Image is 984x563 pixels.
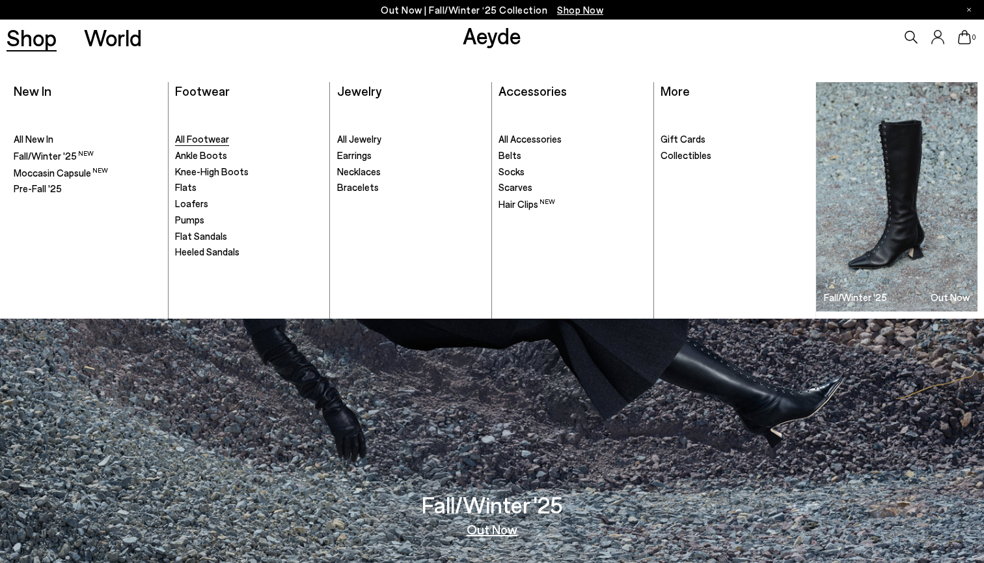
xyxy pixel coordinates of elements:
span: All Accessories [499,133,562,145]
span: Bracelets [337,181,379,193]
a: Fall/Winter '25 [14,149,161,163]
span: Collectibles [661,149,711,161]
span: Scarves [499,181,532,193]
a: Bracelets [337,181,485,194]
img: Group_1295_900x.jpg [816,82,977,311]
span: Pre-Fall '25 [14,182,62,194]
a: Aeyde [463,22,521,49]
span: Navigate to /collections/new-in [557,4,603,16]
a: Loafers [175,197,323,210]
a: All New In [14,133,161,146]
a: More [661,83,690,98]
a: Hair Clips [499,197,646,211]
span: Moccasin Capsule [14,167,108,179]
a: Socks [499,166,646,179]
span: All New In [14,133,53,145]
a: Fall/Winter '25 Out Now [816,82,977,311]
a: All Accessories [499,133,646,146]
span: All Jewelry [337,133,381,145]
a: World [84,26,142,49]
a: Earrings [337,149,485,162]
span: Heeled Sandals [175,246,239,257]
span: Flats [175,181,197,193]
a: Necklaces [337,166,485,179]
h3: Fall/Winter '25 [824,293,887,302]
a: Footwear [175,83,230,98]
span: Knee-High Boots [175,166,249,177]
span: Loafers [175,197,208,209]
a: Pumps [175,214,323,227]
a: New In [14,83,51,98]
a: Jewelry [337,83,381,98]
span: Pumps [175,214,204,225]
h3: Fall/Winter '25 [422,493,563,516]
span: Gift Cards [661,133,705,145]
a: All Jewelry [337,133,485,146]
a: Gift Cards [661,133,809,146]
span: Hair Clips [499,198,555,210]
span: Ankle Boots [175,149,227,161]
span: Fall/Winter '25 [14,150,94,162]
span: Belts [499,149,521,161]
span: Earrings [337,149,372,161]
p: Out Now | Fall/Winter ‘25 Collection [381,2,603,18]
a: Belts [499,149,646,162]
span: All Footwear [175,133,229,145]
a: Scarves [499,181,646,194]
a: All Footwear [175,133,323,146]
a: Out Now [467,523,517,536]
a: Accessories [499,83,567,98]
a: Pre-Fall '25 [14,182,161,195]
h3: Out Now [931,293,970,302]
span: 0 [971,34,977,41]
a: Flat Sandals [175,230,323,243]
a: Collectibles [661,149,809,162]
span: Flat Sandals [175,230,227,242]
a: Heeled Sandals [175,246,323,259]
a: Flats [175,181,323,194]
a: Ankle Boots [175,149,323,162]
a: 0 [958,30,971,44]
span: Socks [499,166,525,177]
a: Shop [7,26,57,49]
a: Moccasin Capsule [14,166,161,180]
a: Knee-High Boots [175,166,323,179]
span: Necklaces [337,166,381,177]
